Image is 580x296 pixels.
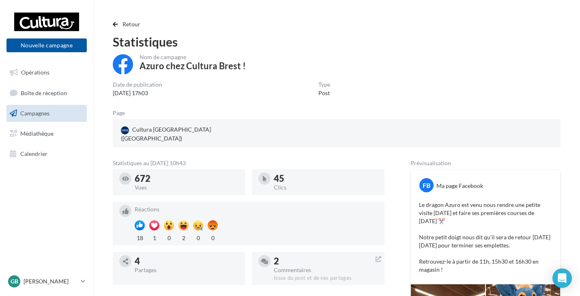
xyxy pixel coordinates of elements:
div: 672 [135,174,239,183]
span: GB [11,277,18,285]
div: Azuro chez Cultura Brest ! [140,62,246,70]
div: Ma page Facebook [436,182,483,190]
span: Boîte de réception [21,89,67,96]
div: 2 [274,257,378,266]
div: 0 [208,232,218,242]
button: Retour [113,19,144,29]
p: [PERSON_NAME] [24,277,77,285]
div: Post [318,89,330,97]
div: Statistiques au [DATE] 10h43 [113,160,385,166]
div: Issus du post et de ses partages [274,275,378,282]
div: [DATE] 17h03 [113,89,162,97]
span: Campagnes [20,110,49,117]
div: 18 [135,232,145,242]
a: Boîte de réception [5,84,88,102]
div: Partages [135,267,239,273]
div: 4 [135,257,239,266]
div: FB [419,178,434,192]
a: Opérations [5,64,88,81]
a: GB [PERSON_NAME] [6,274,87,289]
span: Médiathèque [20,130,54,137]
div: Réactions [135,207,378,212]
span: Calendrier [20,150,47,157]
span: Opérations [21,69,49,76]
div: Statistiques [113,36,561,48]
a: Calendrier [5,145,88,162]
a: Médiathèque [5,125,88,142]
div: Nom de campagne [140,54,246,60]
div: 1 [149,232,159,242]
div: Type [318,82,330,87]
div: Prévisualisation [410,160,561,166]
div: Date de publication [113,82,162,87]
a: Cultura [GEOGRAPHIC_DATA] ([GEOGRAPHIC_DATA]) [119,124,264,144]
div: Open Intercom Messenger [552,268,572,288]
div: 45 [274,174,378,183]
div: Commentaires [274,267,378,273]
div: 0 [164,232,174,242]
div: 2 [178,232,189,242]
div: Clics [274,185,378,190]
span: Retour [122,21,141,28]
p: Le dragon Azuro est venu nous rendre une petite visite [DATE] et faire ses premières courses de [... [419,201,552,274]
div: 0 [193,232,203,242]
a: Campagnes [5,105,88,122]
div: Vues [135,185,239,190]
div: Page [113,110,131,116]
button: Nouvelle campagne [6,38,87,52]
